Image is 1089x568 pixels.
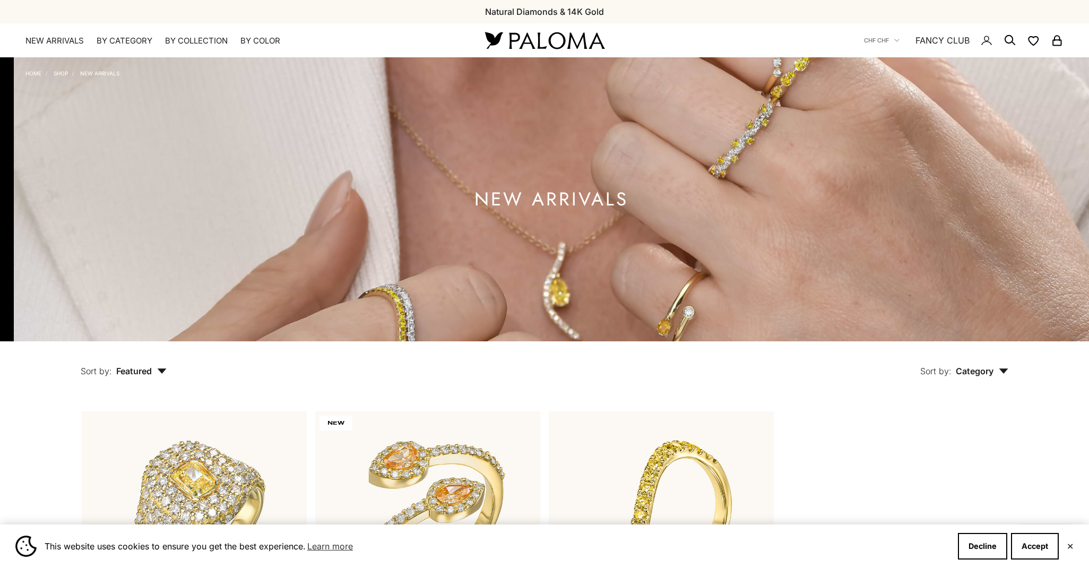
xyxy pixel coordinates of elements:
p: Natural Diamonds & 14K Gold [485,5,604,19]
button: Close [1067,543,1074,549]
nav: Primary navigation [25,36,460,46]
summary: By Color [240,36,280,46]
a: Shop [54,70,68,76]
nav: Breadcrumb [25,68,119,76]
span: Sort by: [920,366,952,376]
a: NEW ARRIVALS [25,36,84,46]
a: Home [25,70,41,76]
h1: NEW ARRIVALS [474,193,628,206]
summary: By Category [97,36,152,46]
span: Featured [116,366,167,376]
span: NEW [319,416,352,431]
span: CHF CHF [864,36,889,45]
span: This website uses cookies to ensure you get the best experience. [45,538,949,554]
a: NEW ARRIVALS [80,70,119,76]
span: Sort by: [81,366,112,376]
summary: By Collection [165,36,228,46]
button: Decline [958,533,1007,560]
button: Accept [1011,533,1059,560]
img: NEW ARRIVALS [14,57,1089,341]
nav: Secondary navigation [864,23,1064,57]
a: FANCY CLUB [915,33,970,47]
span: Category [956,366,1008,376]
button: CHF CHF [864,36,900,45]
button: Sort by: Category [896,341,1033,386]
img: Cookie banner [15,536,37,557]
button: Sort by: Featured [56,341,191,386]
a: Learn more [306,538,355,554]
